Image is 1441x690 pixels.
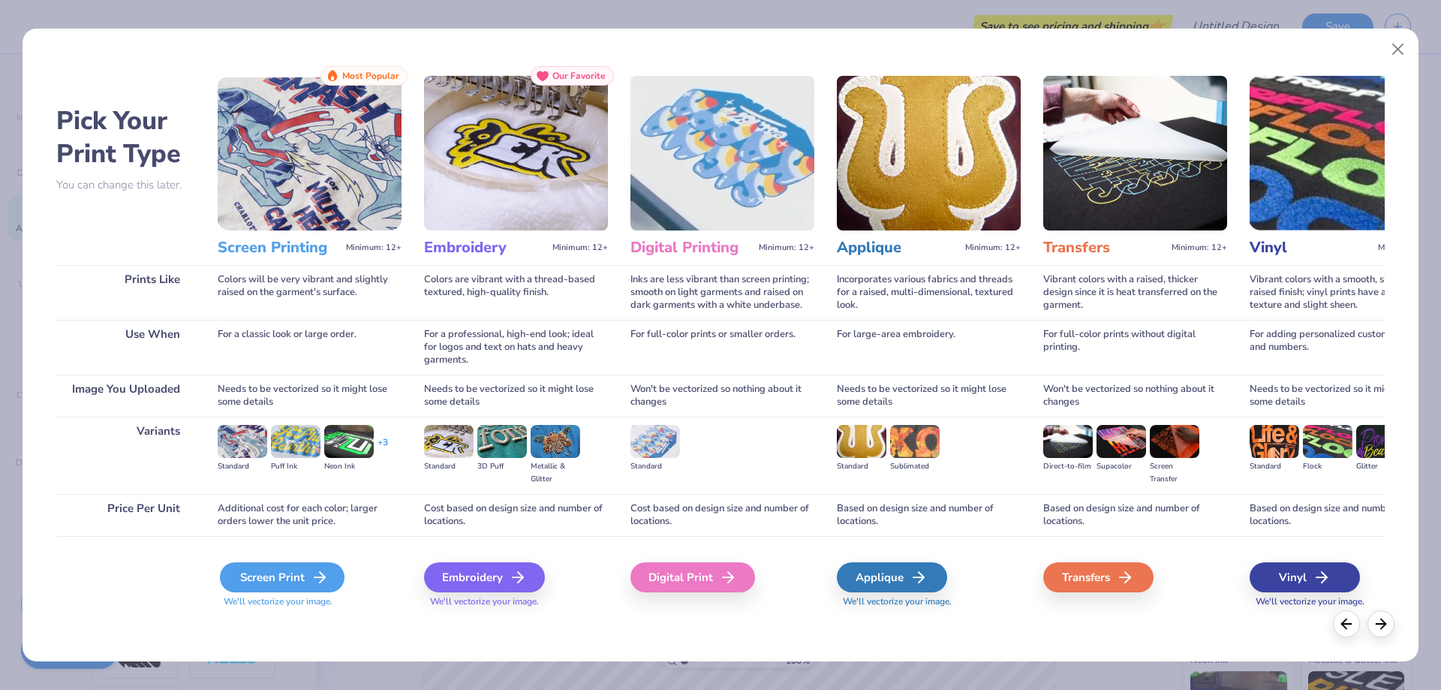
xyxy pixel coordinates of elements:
div: Won't be vectorized so nothing about it changes [1043,375,1227,417]
img: Digital Printing [630,76,814,231]
h2: Pick Your Print Type [56,104,195,170]
div: Needs to be vectorized so it might lose some details [218,375,402,417]
div: Won't be vectorized so nothing about it changes [630,375,814,417]
img: Standard [218,425,267,458]
div: Based on design size and number of locations. [1043,494,1227,536]
img: Puff Ink [271,425,320,458]
img: Supacolor [1097,425,1146,458]
img: Vinyl [1250,76,1433,231]
div: Standard [630,460,680,473]
div: Puff Ink [271,460,320,473]
div: For a classic look or large order. [218,320,402,375]
img: Standard [630,425,680,458]
div: Needs to be vectorized so it might lose some details [1250,375,1433,417]
div: Vibrant colors with a smooth, slightly raised finish; vinyl prints have a consistent texture and ... [1250,265,1433,320]
div: For a professional, high-end look; ideal for logos and text on hats and heavy garments. [424,320,608,375]
div: Supacolor [1097,460,1146,473]
div: Screen Print [220,562,344,592]
div: Sublimated [890,460,940,473]
div: Cost based on design size and number of locations. [630,494,814,536]
div: Additional cost for each color; larger orders lower the unit price. [218,494,402,536]
h3: Screen Printing [218,238,340,258]
div: Vibrant colors with a raised, thicker design since it is heat transferred on the garment. [1043,265,1227,320]
div: Standard [424,460,474,473]
span: Our Favorite [552,71,606,81]
span: Minimum: 12+ [1378,243,1433,253]
div: Based on design size and number of locations. [837,494,1021,536]
div: Standard [218,460,267,473]
img: Sublimated [890,425,940,458]
span: Minimum: 12+ [1172,243,1227,253]
div: Cost based on design size and number of locations. [424,494,608,536]
img: Direct-to-film [1043,425,1093,458]
div: Colors are vibrant with a thread-based textured, high-quality finish. [424,265,608,320]
span: Most Popular [342,71,399,81]
span: We'll vectorize your image. [837,595,1021,608]
img: 3D Puff [477,425,527,458]
div: For full-color prints or smaller orders. [630,320,814,375]
span: We'll vectorize your image. [1250,595,1433,608]
div: Vinyl [1250,562,1360,592]
div: Prints Like [56,265,195,320]
div: Incorporates various fabrics and threads for a raised, multi-dimensional, textured look. [837,265,1021,320]
img: Applique [837,76,1021,231]
div: For adding personalized custom names and numbers. [1250,320,1433,375]
div: Embroidery [424,562,545,592]
div: Image You Uploaded [56,375,195,417]
div: Needs to be vectorized so it might lose some details [424,375,608,417]
img: Standard [424,425,474,458]
div: Screen Transfer [1150,460,1199,486]
div: Glitter [1356,460,1406,473]
button: Close [1384,35,1412,64]
div: Flock [1303,460,1352,473]
div: Price Per Unit [56,494,195,536]
img: Standard [1250,425,1299,458]
div: 3D Puff [477,460,527,473]
span: Minimum: 12+ [346,243,402,253]
img: Screen Transfer [1150,425,1199,458]
div: Colors will be very vibrant and slightly raised on the garment's surface. [218,265,402,320]
h3: Embroidery [424,238,546,258]
div: Use When [56,320,195,375]
div: Neon Ink [324,460,374,473]
img: Flock [1303,425,1352,458]
div: Digital Print [630,562,755,592]
img: Standard [837,425,886,458]
h3: Vinyl [1250,238,1372,258]
img: Neon Ink [324,425,374,458]
span: Minimum: 12+ [759,243,814,253]
div: Standard [1250,460,1299,473]
div: Inks are less vibrant than screen printing; smooth on light garments and raised on dark garments ... [630,265,814,320]
h3: Transfers [1043,238,1166,258]
div: Applique [837,562,947,592]
h3: Applique [837,238,959,258]
div: Metallic & Glitter [531,460,580,486]
img: Metallic & Glitter [531,425,580,458]
img: Glitter [1356,425,1406,458]
p: You can change this later. [56,179,195,191]
img: Transfers [1043,76,1227,231]
img: Screen Printing [218,76,402,231]
span: We'll vectorize your image. [218,595,402,608]
div: Transfers [1043,562,1154,592]
div: Based on design size and number of locations. [1250,494,1433,536]
span: Minimum: 12+ [965,243,1021,253]
span: Minimum: 12+ [552,243,608,253]
h3: Digital Printing [630,238,753,258]
div: For large-area embroidery. [837,320,1021,375]
div: For full-color prints without digital printing. [1043,320,1227,375]
img: Embroidery [424,76,608,231]
span: We'll vectorize your image. [424,595,608,608]
div: Needs to be vectorized so it might lose some details [837,375,1021,417]
div: Standard [837,460,886,473]
div: Direct-to-film [1043,460,1093,473]
div: Variants [56,417,195,494]
div: + 3 [378,436,388,462]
